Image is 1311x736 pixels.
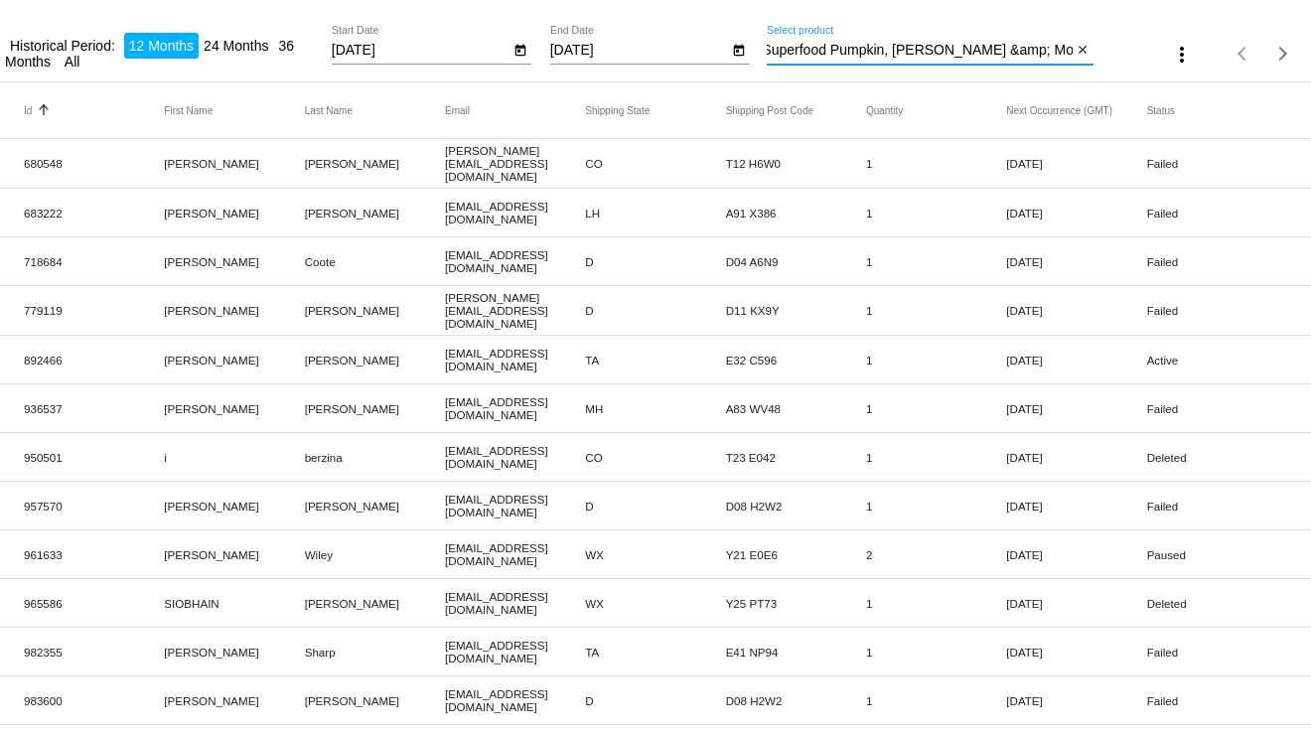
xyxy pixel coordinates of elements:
[1073,41,1093,62] button: Clear
[585,299,725,322] mat-cell: D
[305,543,445,566] mat-cell: Wiley
[164,543,304,566] mat-cell: [PERSON_NAME]
[1147,104,1175,116] button: Change sorting for Status
[866,202,1006,224] mat-cell: 1
[1147,446,1287,469] mat-cell: Deleted
[866,250,1006,273] mat-cell: 1
[866,104,903,116] button: Change sorting for Quantity
[305,104,353,116] button: Change sorting for Customer.LastName
[1006,250,1146,273] mat-cell: [DATE]
[5,33,294,74] li: 36 Months
[164,202,304,224] mat-cell: [PERSON_NAME]
[24,104,32,116] button: Change sorting for Id
[1147,397,1287,420] mat-cell: Failed
[1147,202,1287,224] mat-cell: Failed
[24,641,164,663] mat-cell: 982355
[305,202,445,224] mat-cell: [PERSON_NAME]
[726,250,866,273] mat-cell: D04 A6N9
[60,49,85,74] li: All
[445,488,585,523] mat-cell: [EMAIL_ADDRESS][DOMAIN_NAME]
[1006,104,1112,116] button: Change sorting for NextOccurrenceUtc
[866,641,1006,663] mat-cell: 1
[585,349,725,371] mat-cell: TA
[1006,543,1146,566] mat-cell: [DATE]
[124,33,199,59] li: 12 Months
[585,689,725,712] mat-cell: D
[866,397,1006,420] mat-cell: 1
[1006,446,1146,469] mat-cell: [DATE]
[585,543,725,566] mat-cell: WX
[445,536,585,572] mat-cell: [EMAIL_ADDRESS][DOMAIN_NAME]
[445,342,585,377] mat-cell: [EMAIL_ADDRESS][DOMAIN_NAME]
[445,195,585,230] mat-cell: [EMAIL_ADDRESS][DOMAIN_NAME]
[1006,495,1146,517] mat-cell: [DATE]
[305,349,445,371] mat-cell: [PERSON_NAME]
[24,689,164,712] mat-cell: 983600
[1147,689,1287,712] mat-cell: Failed
[1147,349,1287,371] mat-cell: Active
[1006,202,1146,224] mat-cell: [DATE]
[24,299,164,322] mat-cell: 779119
[585,202,725,224] mat-cell: LH
[24,349,164,371] mat-cell: 892466
[1147,152,1287,175] mat-cell: Failed
[1170,43,1194,67] mat-icon: more_vert
[1006,152,1146,175] mat-cell: [DATE]
[550,43,729,59] input: End Date
[1147,543,1287,566] mat-cell: Paused
[726,202,866,224] mat-cell: A91 X386
[305,250,445,273] mat-cell: Coote
[726,446,866,469] mat-cell: T23 E042
[199,33,273,59] li: 24 Months
[585,446,725,469] mat-cell: CO
[445,286,585,335] mat-cell: [PERSON_NAME][EMAIL_ADDRESS][DOMAIN_NAME]
[585,641,725,663] mat-cell: TA
[585,250,725,273] mat-cell: D
[332,43,510,59] input: Start Date
[305,592,445,615] mat-cell: [PERSON_NAME]
[1006,299,1146,322] mat-cell: [DATE]
[726,543,866,566] mat-cell: Y21 E0E6
[585,104,650,116] button: Change sorting for ShippingState
[510,39,531,60] button: Open calendar
[726,152,866,175] mat-cell: T12 H6W0
[866,543,1006,566] mat-cell: 2
[726,397,866,420] mat-cell: A83 WV48
[305,689,445,712] mat-cell: [PERSON_NAME]
[1076,43,1090,59] mat-icon: close
[1006,689,1146,712] mat-cell: [DATE]
[726,495,866,517] mat-cell: D08 H2W2
[445,243,585,279] mat-cell: [EMAIL_ADDRESS][DOMAIN_NAME]
[164,446,304,469] mat-cell: i
[1006,349,1146,371] mat-cell: [DATE]
[164,104,213,116] button: Change sorting for Customer.FirstName
[1006,592,1146,615] mat-cell: [DATE]
[164,397,304,420] mat-cell: [PERSON_NAME]
[585,592,725,615] mat-cell: WX
[164,152,304,175] mat-cell: [PERSON_NAME]
[24,152,164,175] mat-cell: 680548
[767,43,1073,59] input: Select product
[445,439,585,475] mat-cell: [EMAIL_ADDRESS][DOMAIN_NAME]
[726,641,866,663] mat-cell: E41 NP94
[24,397,164,420] mat-cell: 936537
[866,495,1006,517] mat-cell: 1
[726,689,866,712] mat-cell: D08 H2W2
[305,446,445,469] mat-cell: berzina
[445,634,585,669] mat-cell: [EMAIL_ADDRESS][DOMAIN_NAME]
[585,495,725,517] mat-cell: D
[866,299,1006,322] mat-cell: 1
[866,349,1006,371] mat-cell: 1
[445,139,585,188] mat-cell: [PERSON_NAME][EMAIL_ADDRESS][DOMAIN_NAME]
[866,592,1006,615] mat-cell: 1
[585,397,725,420] mat-cell: MH
[305,397,445,420] mat-cell: [PERSON_NAME]
[305,495,445,517] mat-cell: [PERSON_NAME]
[729,39,750,60] button: Open calendar
[1147,299,1287,322] mat-cell: Failed
[866,152,1006,175] mat-cell: 1
[164,349,304,371] mat-cell: [PERSON_NAME]
[445,104,470,116] button: Change sorting for Customer.Email
[726,592,866,615] mat-cell: Y25 PT73
[1006,641,1146,663] mat-cell: [DATE]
